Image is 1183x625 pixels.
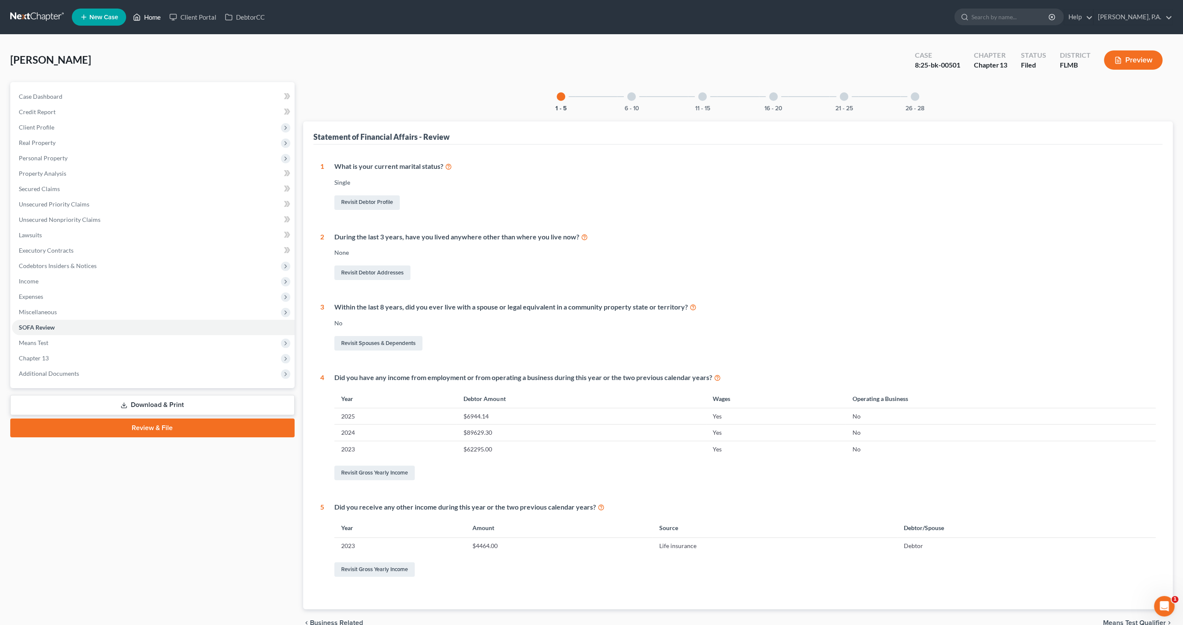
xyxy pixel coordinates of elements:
[835,106,853,112] button: 21 - 25
[320,162,324,212] div: 1
[1059,50,1090,60] div: District
[12,212,295,227] a: Unsecured Nonpriority Claims
[334,519,466,537] th: Year
[19,339,48,346] span: Means Test
[19,370,79,377] span: Additional Documents
[334,389,457,408] th: Year
[19,185,60,192] span: Secured Claims
[12,197,295,212] a: Unsecured Priority Claims
[19,308,57,315] span: Miscellaneous
[334,502,1156,512] div: Did you receive any other income during this year or the two previous calendar years?
[974,60,1007,70] div: Chapter
[706,441,846,457] td: Yes
[457,441,705,457] td: $62295.00
[706,389,846,408] th: Wages
[10,419,295,437] a: Review & File
[19,247,74,254] span: Executory Contracts
[19,200,89,208] span: Unsecured Priority Claims
[764,106,782,112] button: 16 - 20
[221,9,269,25] a: DebtorCC
[12,166,295,181] a: Property Analysis
[19,124,54,131] span: Client Profile
[845,425,1156,441] td: No
[334,336,422,351] a: Revisit Spouses & Dependents
[897,537,1156,554] td: Debtor
[10,395,295,415] a: Download & Print
[334,562,415,577] a: Revisit Gross Yearly Income
[12,320,295,335] a: SOFA Review
[334,425,457,441] td: 2024
[706,408,846,425] td: Yes
[334,195,400,210] a: Revisit Debtor Profile
[19,139,56,146] span: Real Property
[999,61,1007,69] span: 13
[19,277,38,285] span: Income
[974,50,1007,60] div: Chapter
[334,319,1156,327] div: No
[845,441,1156,457] td: No
[313,132,450,142] div: Statement of Financial Affairs - Review
[915,60,960,70] div: 8:25-bk-00501
[334,265,410,280] a: Revisit Debtor Addresses
[334,232,1156,242] div: During the last 3 years, have you lived anywhere other than where you live now?
[129,9,165,25] a: Home
[320,502,324,578] div: 5
[334,466,415,480] a: Revisit Gross Yearly Income
[652,519,897,537] th: Source
[457,425,705,441] td: $89629.30
[19,231,42,239] span: Lawsuits
[1021,50,1046,60] div: Status
[1154,596,1174,616] iframe: Intercom live chat
[19,93,62,100] span: Case Dashboard
[12,227,295,243] a: Lawsuits
[19,108,56,115] span: Credit Report
[695,106,710,112] button: 11 - 15
[334,162,1156,171] div: What is your current marital status?
[906,106,924,112] button: 26 - 28
[652,537,897,554] td: Life insurance
[1021,60,1046,70] div: Filed
[334,537,466,554] td: 2023
[1104,50,1162,70] button: Preview
[845,389,1156,408] th: Operating a Business
[1064,9,1093,25] a: Help
[915,50,960,60] div: Case
[466,537,652,554] td: $4464.00
[320,373,324,482] div: 4
[845,408,1156,425] td: No
[19,170,66,177] span: Property Analysis
[320,302,324,352] div: 3
[334,248,1156,257] div: None
[12,243,295,258] a: Executory Contracts
[19,293,43,300] span: Expenses
[457,408,705,425] td: $6944.14
[89,14,118,21] span: New Case
[334,302,1156,312] div: Within the last 8 years, did you ever live with a spouse or legal equivalent in a community prope...
[19,154,68,162] span: Personal Property
[334,408,457,425] td: 2025
[1171,596,1178,603] span: 1
[457,389,705,408] th: Debtor Amount
[19,262,97,269] span: Codebtors Insiders & Notices
[971,9,1050,25] input: Search by name...
[466,519,652,537] th: Amount
[897,519,1156,537] th: Debtor/Spouse
[555,106,566,112] button: 1 - 5
[334,373,1156,383] div: Did you have any income from employment or from operating a business during this year or the two ...
[320,232,324,282] div: 2
[19,324,55,331] span: SOFA Review
[12,181,295,197] a: Secured Claims
[165,9,221,25] a: Client Portal
[19,216,100,223] span: Unsecured Nonpriority Claims
[1059,60,1090,70] div: FLMB
[12,104,295,120] a: Credit Report
[12,89,295,104] a: Case Dashboard
[706,425,846,441] td: Yes
[10,53,91,66] span: [PERSON_NAME]
[334,178,1156,187] div: Single
[334,441,457,457] td: 2023
[1094,9,1172,25] a: [PERSON_NAME], P.A.
[624,106,639,112] button: 6 - 10
[19,354,49,362] span: Chapter 13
